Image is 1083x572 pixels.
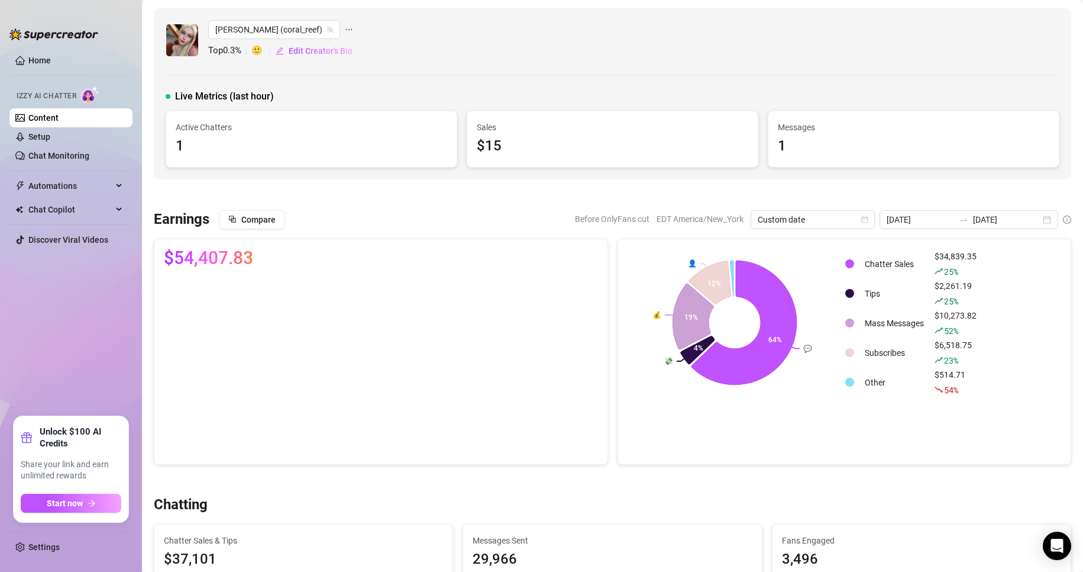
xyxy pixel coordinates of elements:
[803,344,812,353] text: 💬
[28,132,50,142] a: Setup
[289,46,353,56] span: Edit Creator's Bio
[1063,216,1071,224] span: info-circle
[860,309,929,338] td: Mass Messages
[166,24,198,56] img: Anna
[28,113,59,123] a: Content
[944,295,958,307] span: 25 %
[176,121,447,134] span: Active Chatters
[782,534,1061,547] span: Fans Engaged
[81,86,99,103] img: AI Chatter
[251,44,275,58] span: 🙂
[944,266,958,277] span: 25 %
[477,121,748,134] span: Sales
[935,326,943,335] span: rise
[219,210,285,229] button: Compare
[275,41,353,60] button: Edit Creator's Bio
[944,384,958,396] span: 54 %
[973,213,1040,226] input: End date
[959,215,968,224] span: swap-right
[959,215,968,224] span: to
[860,339,929,367] td: Subscribes
[782,548,1061,571] div: 3,496
[28,235,108,245] a: Discover Viral Videos
[176,135,447,158] div: 1
[687,259,696,268] text: 👤
[28,176,112,195] span: Automations
[28,200,112,219] span: Chat Copilot
[208,44,251,58] span: Top 0.3 %
[944,355,958,366] span: 23 %
[21,459,121,482] span: Share your link and earn unlimited rewards
[935,385,943,394] span: fall
[164,548,443,571] span: $37,101
[758,211,868,229] span: Custom date
[154,496,208,515] h3: Chatting
[860,368,929,397] td: Other
[345,20,353,39] span: ellipsis
[17,91,76,102] span: Izzy AI Chatter
[575,210,649,228] span: Before OnlyFans cut
[21,494,121,513] button: Start nowarrow-right
[778,135,1049,158] div: 1
[935,297,943,305] span: rise
[241,215,276,224] span: Compare
[175,89,274,104] span: Live Metrics (last hour)
[935,368,977,397] div: $514.71
[28,542,60,552] a: Settings
[860,279,929,308] td: Tips
[664,356,673,365] text: 💸
[326,26,334,33] span: team
[88,499,96,507] span: arrow-right
[164,534,443,547] span: Chatter Sales & Tips
[473,534,752,547] span: Messages Sent
[657,210,743,228] span: EDT America/New_York
[40,426,121,449] strong: Unlock $100 AI Credits
[21,432,33,444] span: gift
[164,249,253,268] span: $54,407.83
[778,121,1049,134] span: Messages
[28,56,51,65] a: Home
[935,356,943,364] span: rise
[28,151,89,160] a: Chat Monitoring
[1043,532,1071,560] div: Open Intercom Messenger
[15,205,23,214] img: Chat Copilot
[47,499,83,508] span: Start now
[887,213,954,226] input: Start date
[861,216,868,223] span: calendar
[944,325,958,336] span: 52 %
[473,548,752,571] div: 29,966
[935,267,943,275] span: rise
[652,310,661,319] text: 💰
[935,339,977,367] div: $6,518.75
[154,210,209,229] h3: Earnings
[860,250,929,278] td: Chatter Sales
[15,181,25,191] span: thunderbolt
[935,250,977,278] div: $34,839.35
[215,21,333,38] span: Anna (coral_reef)
[276,47,284,55] span: edit
[935,279,977,308] div: $2,261.19
[9,28,98,40] img: logo-BBDzfeDw.svg
[228,215,237,223] span: block
[477,135,748,158] div: $15
[935,309,977,338] div: $10,273.82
